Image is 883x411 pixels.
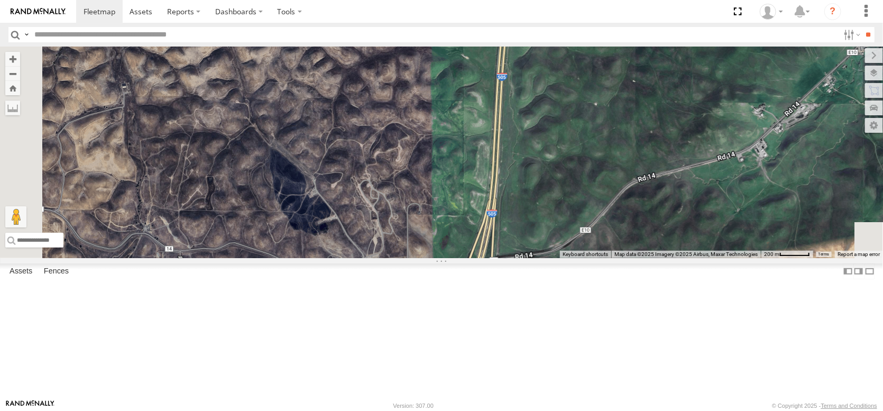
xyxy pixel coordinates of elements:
[764,251,779,257] span: 200 m
[22,27,31,42] label: Search Query
[393,403,434,409] div: Version: 307.00
[5,206,26,227] button: Drag Pegman onto the map to open Street View
[821,403,877,409] a: Terms and Conditions
[4,264,38,279] label: Assets
[818,252,830,257] a: Terms (opens in new tab)
[11,8,66,15] img: rand-logo.svg
[39,264,74,279] label: Fences
[563,251,608,258] button: Keyboard shortcuts
[840,27,862,42] label: Search Filter Options
[5,101,20,115] label: Measure
[838,251,880,257] a: Report a map error
[761,251,813,258] button: Map Scale: 200 m per 54 pixels
[756,4,787,20] div: Dennis Braga
[6,400,54,411] a: Visit our Website
[824,3,841,20] i: ?
[614,251,758,257] span: Map data ©2025 Imagery ©2025 Airbus, Maxar Technologies
[772,403,877,409] div: © Copyright 2025 -
[5,66,20,81] button: Zoom out
[5,81,20,95] button: Zoom Home
[843,263,853,279] label: Dock Summary Table to the Left
[853,263,864,279] label: Dock Summary Table to the Right
[5,52,20,66] button: Zoom in
[865,118,883,133] label: Map Settings
[864,263,875,279] label: Hide Summary Table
